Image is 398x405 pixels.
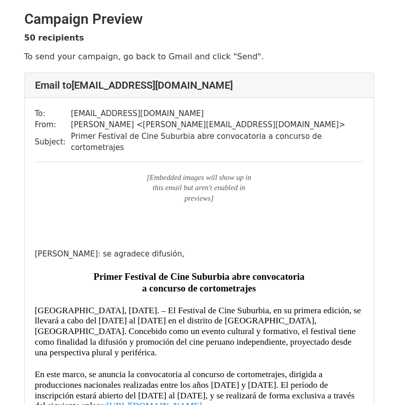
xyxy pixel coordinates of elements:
[35,119,71,131] td: From:
[24,33,84,43] strong: 50 recipients
[35,131,71,154] td: Subject:
[24,11,374,28] h2: Campaign Preview
[71,108,364,120] td: [EMAIL_ADDRESS][DOMAIN_NAME]
[147,173,253,203] em: [Embedded images will show up in this email but aren't enabled in previews]
[35,108,71,120] td: To:
[35,306,364,357] span: [GEOGRAPHIC_DATA], [DATE]. – El Festival de Cine Suburbia, en su primera edición, se llevará a ca...
[71,131,364,154] td: Primer Festival de Cine Suburbia abre convocatoria a concurso de cortometrajes
[94,271,305,282] span: Primer Festival de Cine Suburbia abre convocatoria
[24,51,374,62] p: To send your campaign, go back to Gmail and click "Send".
[142,283,256,293] span: a concurso de cortometrajes
[35,79,364,91] h4: Email to [EMAIL_ADDRESS][DOMAIN_NAME]
[144,172,255,246] span: ​ ​
[71,119,364,131] td: [PERSON_NAME] < [PERSON_NAME][EMAIL_ADDRESS][DOMAIN_NAME] >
